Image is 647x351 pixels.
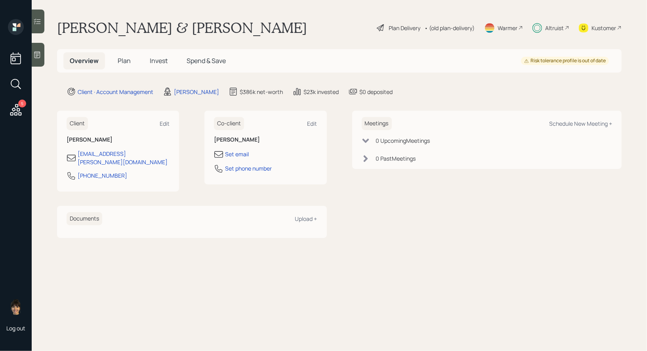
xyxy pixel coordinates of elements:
h6: Co-client [214,117,244,130]
div: Client · Account Management [78,88,153,96]
div: • (old plan-delivery) [424,24,475,32]
div: Kustomer [592,24,616,32]
div: Edit [160,120,170,127]
h6: Documents [67,212,102,225]
div: [PHONE_NUMBER] [78,171,127,180]
h1: [PERSON_NAME] & [PERSON_NAME] [57,19,307,36]
h6: Client [67,117,88,130]
div: $23k invested [303,88,339,96]
div: Plan Delivery [389,24,420,32]
div: $0 deposited [359,88,393,96]
div: 5 [18,100,26,107]
div: Log out [6,324,25,332]
span: Plan [118,56,131,65]
div: 0 Upcoming Meeting s [376,136,430,145]
div: 0 Past Meeting s [376,154,416,163]
h6: Meetings [362,117,392,130]
div: [PERSON_NAME] [174,88,219,96]
span: Spend & Save [187,56,226,65]
span: Overview [70,56,99,65]
h6: [PERSON_NAME] [67,136,170,143]
div: Risk tolerance profile is out of date [524,58,606,64]
span: Invest [150,56,168,65]
div: Set email [225,150,249,158]
div: $386k net-worth [240,88,283,96]
div: Set phone number [225,164,272,173]
div: Altruist [545,24,564,32]
div: Edit [307,120,317,127]
h6: [PERSON_NAME] [214,136,317,143]
div: Schedule New Meeting + [549,120,612,127]
img: treva-nostdahl-headshot.png [8,299,24,315]
div: Warmer [498,24,517,32]
div: [EMAIL_ADDRESS][PERSON_NAME][DOMAIN_NAME] [78,150,170,166]
div: Upload + [295,215,317,222]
